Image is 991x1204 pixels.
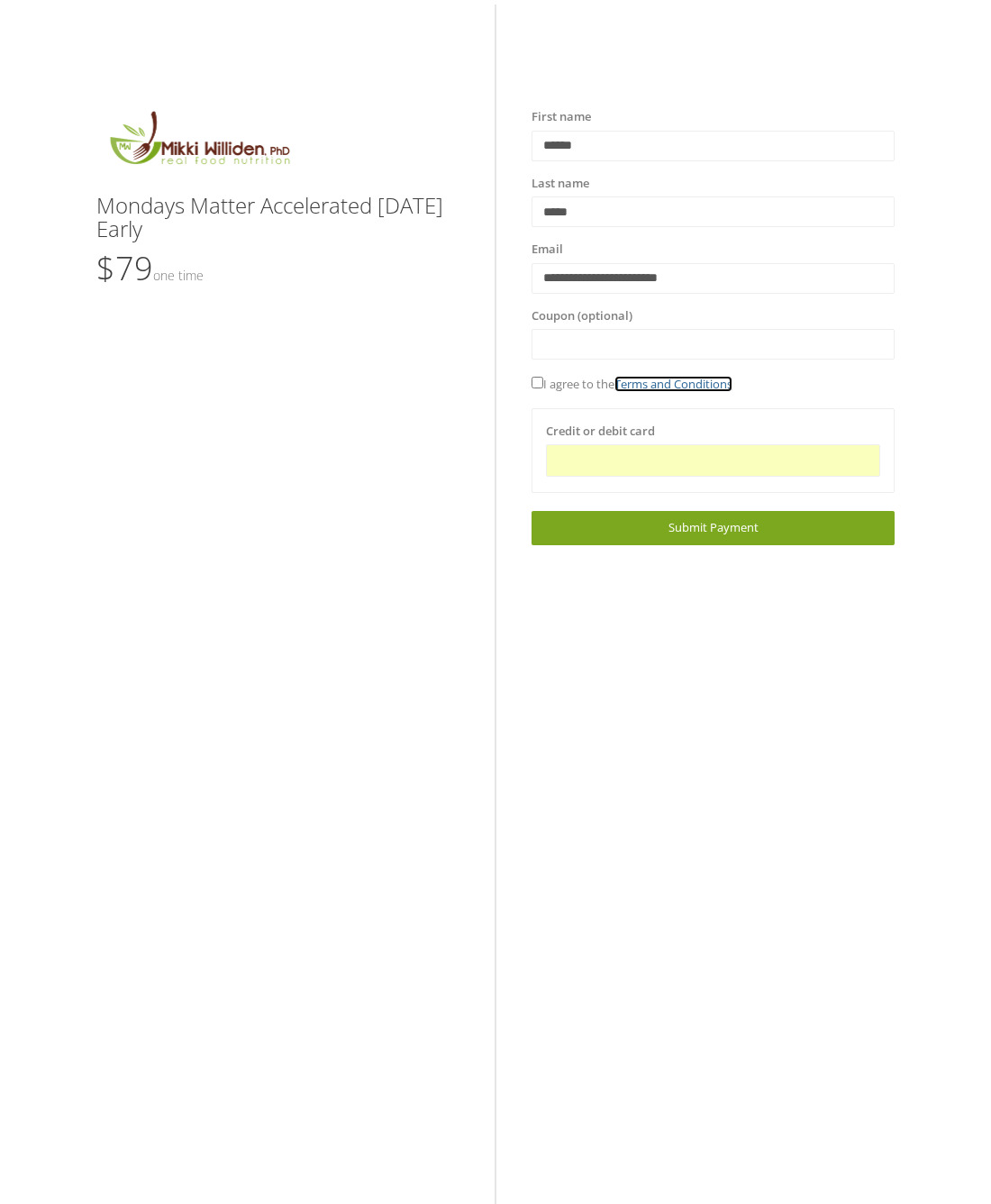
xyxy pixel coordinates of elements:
[668,519,759,535] span: Submit Payment
[96,194,459,242] h3: Mondays Matter Accelerated [DATE] Early
[614,376,732,392] a: Terms and Conditions
[532,108,591,126] label: First name
[546,423,655,441] label: Credit or debit card
[532,307,632,325] label: Coupon (optional)
[532,376,732,392] span: I agree to the
[532,511,895,544] a: Submit Payment
[558,453,868,469] iframe: Secure card payment input frame
[153,267,204,284] small: One time
[96,246,204,290] span: $79
[96,108,302,176] img: MikkiLogoMain.png
[532,241,563,259] label: Email
[532,175,589,193] label: Last name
